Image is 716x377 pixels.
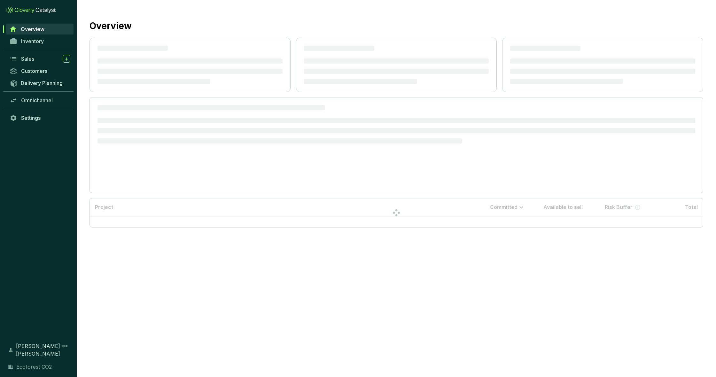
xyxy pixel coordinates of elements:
span: Inventory [21,38,44,44]
a: Settings [6,112,74,123]
span: Ecoforest CO2 [16,363,52,371]
span: Omnichannel [21,97,53,104]
span: Settings [21,115,41,121]
a: Overview [6,24,74,35]
a: Inventory [6,36,74,47]
span: Overview [21,26,44,32]
span: [PERSON_NAME] [PERSON_NAME] [16,342,61,358]
span: Delivery Planning [21,80,63,86]
a: Customers [6,65,74,76]
h2: Overview [89,19,132,33]
a: Omnichannel [6,95,74,106]
span: Customers [21,68,47,74]
span: Sales [21,56,34,62]
a: Delivery Planning [6,78,74,88]
a: Sales [6,53,74,64]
